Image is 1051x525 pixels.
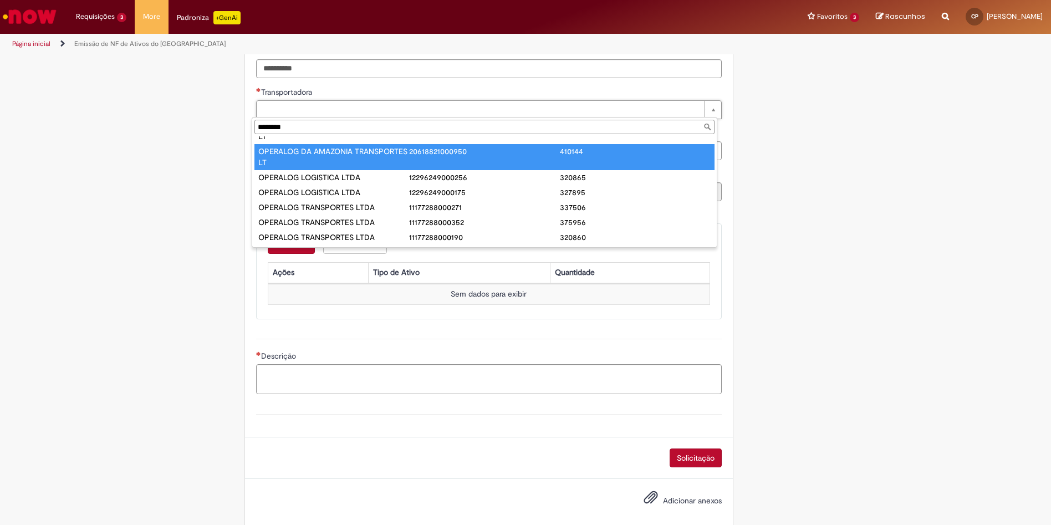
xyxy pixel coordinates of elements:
div: OPERALOG TRANSPORTES LTDA [258,232,409,243]
div: OPERALOG TRANSPORTES LTDA [258,217,409,228]
ul: Transportadora [252,136,717,247]
div: 20618821000950 [409,146,560,157]
div: 11177288000352 [409,217,560,228]
div: 410144 [560,146,711,157]
div: 12296249000175 [409,187,560,198]
div: 320860 [560,232,711,243]
div: 320865 [560,172,711,183]
div: 11177288000190 [409,232,560,243]
div: 12296249000256 [409,172,560,183]
div: OPERALOG LOGISTICA LTDA [258,172,409,183]
div: 327895 [560,187,711,198]
div: 337506 [560,202,711,213]
div: OPERALOG LOGISTICA LTDA [258,187,409,198]
div: 11177288000271 [409,202,560,213]
div: OPERALOG TRANSPORTES LTDA [258,202,409,213]
div: OPERALOG DA AMAZONIA TRANSPORTES LT [258,146,409,168]
div: 375956 [560,217,711,228]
